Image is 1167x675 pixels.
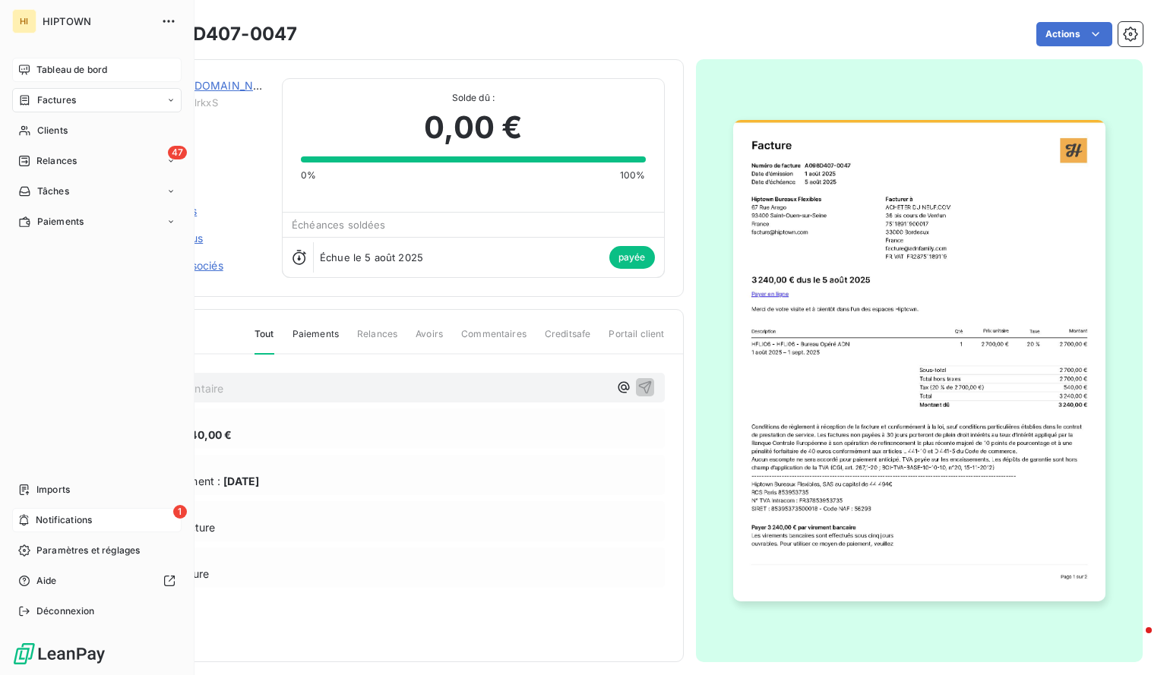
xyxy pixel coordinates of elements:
[609,327,664,353] span: Portail client
[301,169,316,182] span: 0%
[12,642,106,666] img: Logo LeanPay
[36,544,140,557] span: Paramètres et réglages
[357,327,397,353] span: Relances
[43,15,152,27] span: HIPTOWN
[320,251,423,263] span: Échue le 5 août 2025
[174,427,232,443] span: 3 240,00 €
[36,154,77,168] span: Relances
[173,505,187,519] span: 1
[293,327,339,353] span: Paiements
[36,574,57,588] span: Aide
[36,483,70,497] span: Imports
[416,327,443,353] span: Avoirs
[1036,22,1112,46] button: Actions
[255,327,274,355] span: Tout
[609,246,655,269] span: payée
[37,215,84,229] span: Paiements
[37,93,76,107] span: Factures
[223,473,259,489] span: [DATE]
[545,327,591,353] span: Creditsafe
[142,21,297,48] h3: A096D407-0047
[12,569,182,593] a: Aide
[424,105,522,150] span: 0,00 €
[168,146,187,159] span: 47
[37,124,68,137] span: Clients
[620,169,646,182] span: 100%
[119,79,281,92] a: ACHETER DU [DOMAIN_NAME]
[36,604,95,618] span: Déconnexion
[12,9,36,33] div: HI
[733,120,1105,601] img: invoice_thumbnail
[1115,623,1152,660] iframe: Intercom live chat
[301,91,645,105] span: Solde dû :
[461,327,527,353] span: Commentaires
[36,63,107,77] span: Tableau de bord
[37,185,69,198] span: Tâches
[36,513,92,527] span: Notifications
[292,219,386,231] span: Échéances soldées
